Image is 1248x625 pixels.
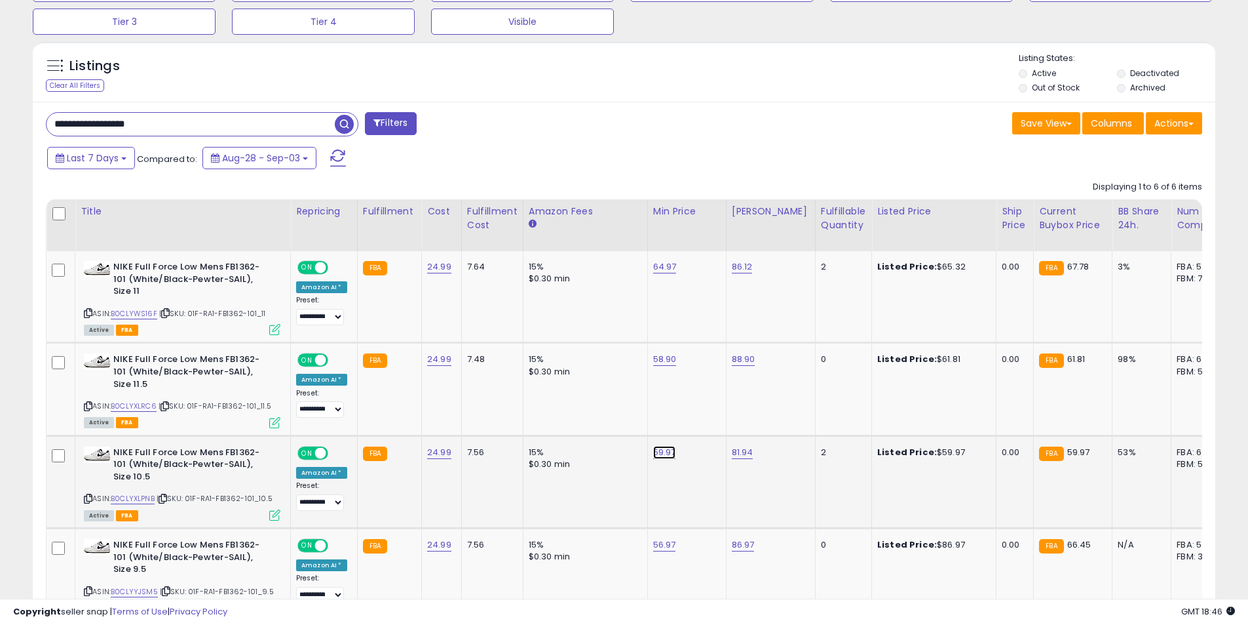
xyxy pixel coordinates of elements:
div: $0.30 min [529,273,637,285]
span: OFF [326,262,347,273]
span: 61.81 [1067,353,1086,365]
div: 15% [529,353,637,365]
a: 24.99 [427,538,451,552]
span: FBA [116,325,138,336]
small: FBA [1039,447,1063,461]
a: 24.99 [427,353,451,366]
div: $0.30 min [529,366,637,378]
b: NIKE Full Force Low Mens FB1362-101 (White/Black-Pewter-SAIL), Size 10.5 [113,447,273,487]
div: 15% [529,447,637,458]
div: 0.00 [1002,539,1023,551]
img: 31ABiqa46rL._SL40_.jpg [84,261,110,277]
div: Preset: [296,389,347,418]
div: Preset: [296,574,347,603]
label: Archived [1130,82,1165,93]
a: 24.99 [427,446,451,459]
div: FBA: 5 [1177,539,1220,551]
div: 7.56 [467,539,513,551]
div: Preset: [296,296,347,325]
span: Compared to: [137,153,197,165]
span: 2025-09-11 18:46 GMT [1181,605,1235,618]
button: Actions [1146,112,1202,134]
a: 86.97 [732,538,755,552]
span: ON [299,355,315,366]
div: $59.97 [877,447,986,458]
b: Listed Price: [877,538,937,551]
small: FBA [1039,261,1063,275]
a: B0CLYXLRC6 [111,401,157,412]
div: BB Share 24h. [1118,205,1165,232]
button: Filters [365,112,416,135]
div: Title [81,205,285,218]
div: 7.48 [467,353,513,365]
div: Current Buybox Price [1039,205,1106,232]
a: 81.94 [732,446,753,459]
img: 31ABiqa46rL._SL40_.jpg [84,353,110,370]
button: Visible [431,9,614,35]
a: 64.97 [653,260,677,273]
label: Active [1032,68,1056,79]
div: Amazon AI * [296,281,347,293]
small: FBA [363,353,387,368]
button: Tier 3 [33,9,216,35]
div: $61.81 [877,353,986,365]
div: FBM: 5 [1177,458,1220,470]
span: | SKU: 01F-RA1-FB1362-101_11 [159,308,266,319]
button: Columns [1082,112,1144,134]
a: 88.90 [732,353,755,366]
div: 53% [1118,447,1161,458]
div: FBA: 6 [1177,353,1220,365]
small: FBA [1039,353,1063,368]
small: FBA [1039,539,1063,554]
a: 58.90 [653,353,677,366]
div: Clear All Filters [46,79,104,92]
button: Tier 4 [232,9,415,35]
div: FBM: 5 [1177,366,1220,378]
button: Last 7 Days [47,147,135,169]
div: Fulfillable Quantity [821,205,866,232]
div: Ship Price [1002,205,1028,232]
div: ASIN: [84,261,280,334]
span: All listings currently available for purchase on Amazon [84,510,114,521]
span: Aug-28 - Sep-03 [222,151,300,165]
div: Displaying 1 to 6 of 6 items [1093,181,1202,193]
div: 7.64 [467,261,513,273]
b: NIKE Full Force Low Mens FB1362-101 (White/Black-Pewter-SAIL), Size 11 [113,261,273,301]
div: 2 [821,447,861,458]
div: 0.00 [1002,261,1023,273]
div: Fulfillment [363,205,416,218]
strong: Copyright [13,605,61,618]
div: FBA: 6 [1177,447,1220,458]
div: Num of Comp. [1177,205,1224,232]
div: 15% [529,539,637,551]
span: OFF [326,447,347,458]
span: | SKU: 01F-RA1-FB1362-101_10.5 [157,493,273,504]
div: Amazon AI * [296,467,347,479]
div: $0.30 min [529,551,637,563]
span: | SKU: 01F-RA1-FB1362-101_11.5 [159,401,271,411]
span: Last 7 Days [67,151,119,165]
span: 59.97 [1067,446,1090,458]
div: Amazon AI * [296,374,347,386]
img: 31ABiqa46rL._SL40_.jpg [84,539,110,555]
div: $86.97 [877,539,986,551]
small: FBA [363,447,387,461]
div: FBA: 5 [1177,261,1220,273]
a: B0CLYWS16F [111,308,157,319]
a: Privacy Policy [170,605,227,618]
span: Columns [1091,117,1132,130]
b: Listed Price: [877,260,937,273]
div: Fulfillment Cost [467,205,518,232]
div: ASIN: [84,353,280,426]
span: ON [299,540,315,552]
div: Amazon Fees [529,205,642,218]
div: 0 [821,539,861,551]
a: 56.97 [653,538,676,552]
div: 7.56 [467,447,513,458]
button: Aug-28 - Sep-03 [202,147,316,169]
img: 31ABiqa46rL._SL40_.jpg [84,447,110,463]
div: Repricing [296,205,352,218]
div: 15% [529,261,637,273]
div: 3% [1118,261,1161,273]
span: 66.45 [1067,538,1091,551]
